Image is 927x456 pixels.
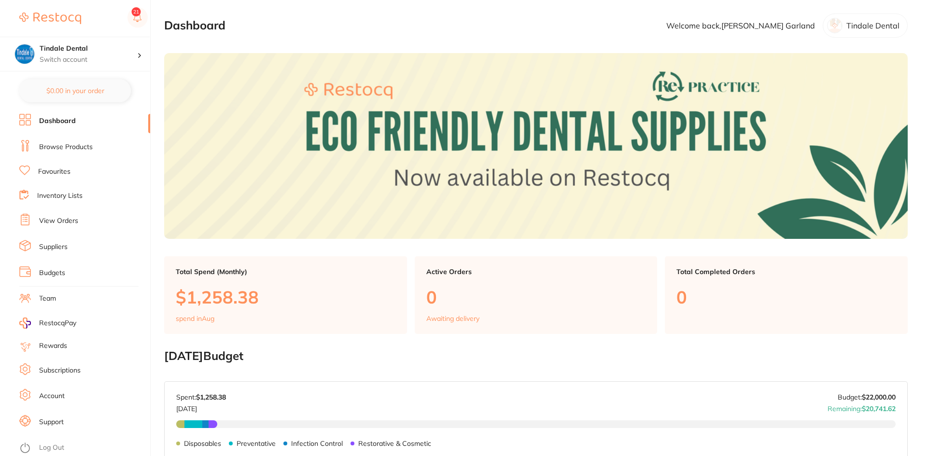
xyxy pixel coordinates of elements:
img: Dashboard [164,53,908,239]
a: RestocqPay [19,318,76,329]
p: Welcome back, [PERSON_NAME] Garland [666,21,815,30]
a: Favourites [38,167,70,177]
a: Restocq Logo [19,7,81,29]
p: Total Spend (Monthly) [176,268,395,276]
button: Log Out [19,441,147,456]
p: Active Orders [426,268,646,276]
a: Inventory Lists [37,191,83,201]
a: Budgets [39,268,65,278]
h2: Dashboard [164,19,225,32]
h2: [DATE] Budget [164,349,908,363]
img: RestocqPay [19,318,31,329]
a: Team [39,294,56,304]
p: Spent: [176,393,226,401]
a: Log Out [39,443,64,453]
a: Active Orders0Awaiting delivery [415,256,658,334]
a: Subscriptions [39,366,81,375]
p: Preventative [237,440,276,447]
a: Suppliers [39,242,68,252]
p: spend in Aug [176,315,214,322]
p: Awaiting delivery [426,315,479,322]
p: 0 [676,287,896,307]
p: 0 [426,287,646,307]
p: Switch account [40,55,137,65]
img: Tindale Dental [15,44,34,64]
a: Support [39,417,64,427]
a: Dashboard [39,116,76,126]
p: [DATE] [176,401,226,413]
strong: $1,258.38 [196,393,226,401]
a: Total Spend (Monthly)$1,258.38spend inAug [164,256,407,334]
p: Total Completed Orders [676,268,896,276]
p: Disposables [184,440,221,447]
p: Infection Control [291,440,343,447]
a: Total Completed Orders0 [665,256,908,334]
a: Browse Products [39,142,93,152]
strong: $22,000.00 [862,393,896,401]
a: Rewards [39,341,67,351]
a: View Orders [39,216,78,226]
p: Tindale Dental [846,21,899,30]
a: Account [39,391,65,401]
strong: $20,741.62 [862,404,896,413]
p: $1,258.38 [176,287,395,307]
p: Restorative & Cosmetic [358,440,431,447]
span: RestocqPay [39,318,76,328]
h4: Tindale Dental [40,44,137,54]
button: $0.00 in your order [19,79,131,102]
img: Restocq Logo [19,13,81,24]
p: Budget: [838,393,896,401]
p: Remaining: [828,401,896,413]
